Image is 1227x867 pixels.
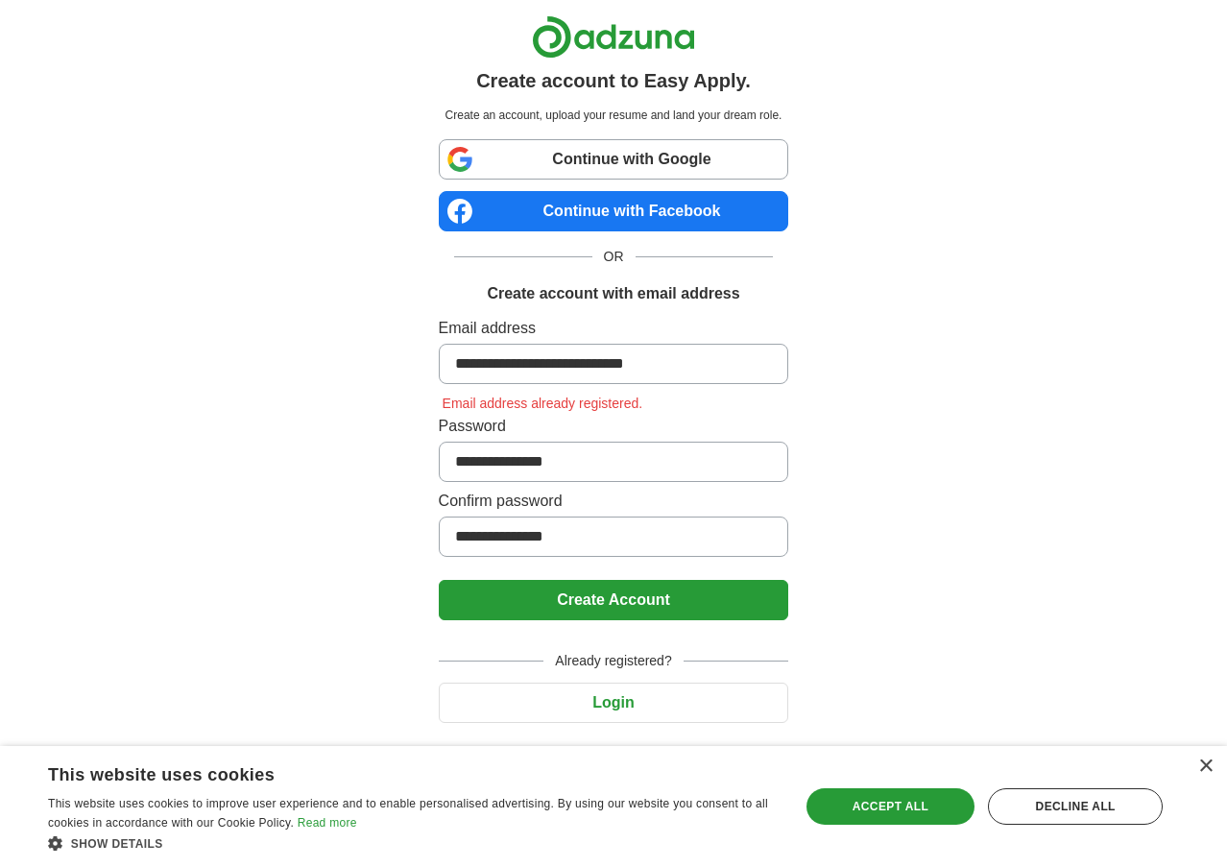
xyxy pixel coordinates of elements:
[543,651,683,671] span: Already registered?
[48,758,729,786] div: This website uses cookies
[48,797,768,830] span: This website uses cookies to improve user experience and to enable personalised advertising. By u...
[806,788,975,825] div: Accept all
[439,415,789,438] label: Password
[592,247,636,267] span: OR
[1198,759,1213,774] div: Close
[439,317,789,340] label: Email address
[48,833,777,853] div: Show details
[298,816,357,830] a: Read more, opens a new window
[487,282,739,305] h1: Create account with email address
[532,15,695,59] img: Adzuna logo
[439,683,789,723] button: Login
[988,788,1163,825] div: Decline all
[71,837,163,851] span: Show details
[439,139,789,180] a: Continue with Google
[443,107,785,124] p: Create an account, upload your resume and land your dream role.
[439,191,789,231] a: Continue with Facebook
[439,580,789,620] button: Create Account
[476,66,751,95] h1: Create account to Easy Apply.
[439,396,647,411] span: Email address already registered.
[439,490,789,513] label: Confirm password
[439,694,789,710] a: Login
